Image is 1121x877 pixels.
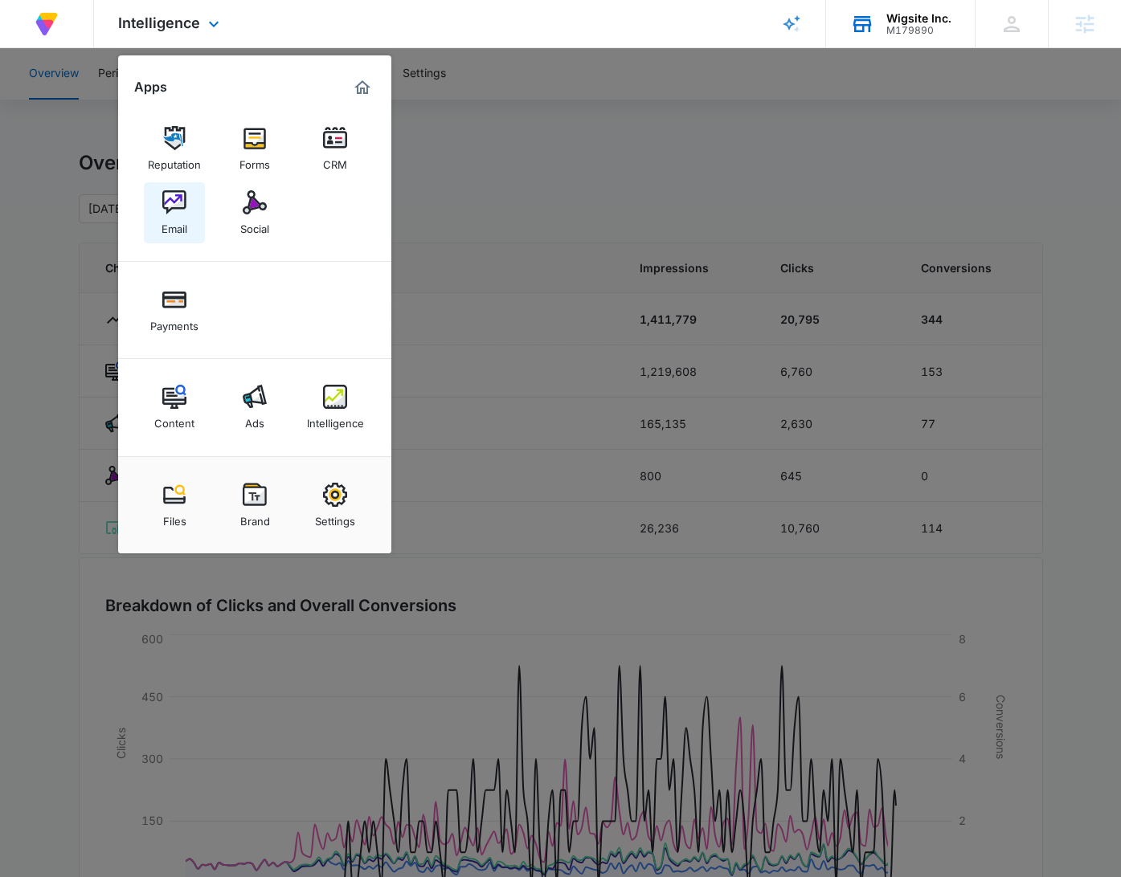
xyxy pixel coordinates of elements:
[305,118,366,179] a: CRM
[26,26,39,39] img: logo_orange.svg
[224,377,285,438] a: Ads
[163,507,186,528] div: Files
[26,42,39,55] img: website_grey.svg
[118,14,200,31] span: Intelligence
[240,214,269,235] div: Social
[42,42,177,55] div: Domain: [DOMAIN_NAME]
[61,95,144,105] div: Domain Overview
[224,182,285,243] a: Social
[886,12,951,25] div: account name
[144,279,205,341] a: Payments
[43,93,56,106] img: tab_domain_overview_orange.svg
[160,93,173,106] img: tab_keywords_by_traffic_grey.svg
[134,80,167,95] h2: Apps
[144,377,205,438] a: Content
[307,409,364,430] div: Intelligence
[224,118,285,179] a: Forms
[32,10,61,39] img: Volusion
[144,182,205,243] a: Email
[350,75,375,100] a: Marketing 360® Dashboard
[144,475,205,536] a: Files
[144,118,205,179] a: Reputation
[150,312,198,332] div: Payments
[305,475,366,536] a: Settings
[245,409,264,430] div: Ads
[45,26,79,39] div: v 4.0.25
[178,95,271,105] div: Keywords by Traffic
[239,150,270,171] div: Forms
[154,409,194,430] div: Content
[886,25,951,36] div: account id
[224,475,285,536] a: Brand
[148,150,201,171] div: Reputation
[305,377,366,438] a: Intelligence
[240,507,270,528] div: Brand
[315,507,355,528] div: Settings
[162,214,187,235] div: Email
[323,150,347,171] div: CRM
